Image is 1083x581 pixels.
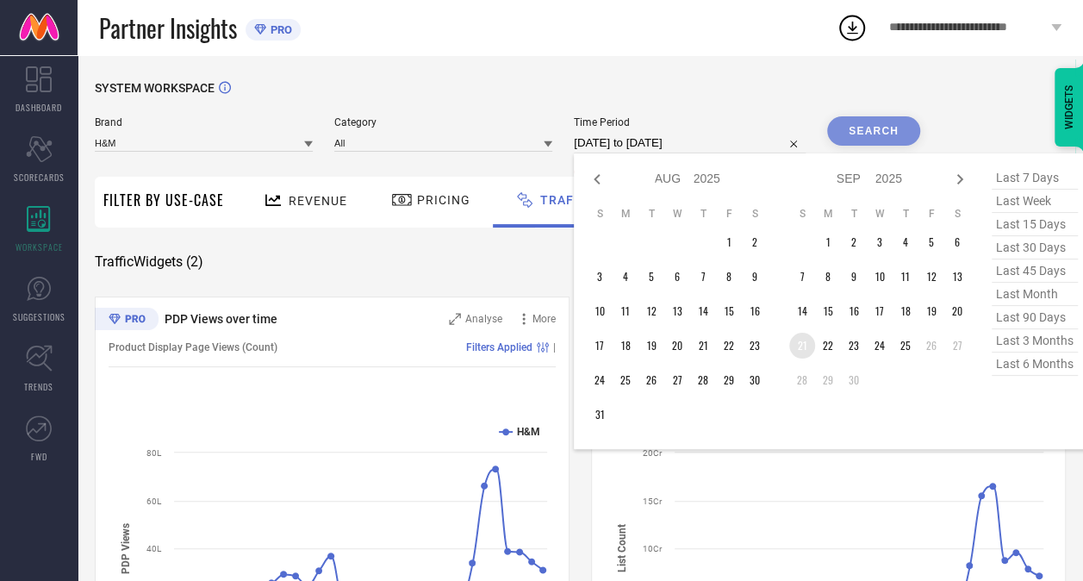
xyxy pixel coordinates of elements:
span: Revenue [289,194,347,208]
span: Filters Applied [466,341,532,353]
td: Tue Sep 09 2025 [841,264,867,290]
td: Tue Aug 05 2025 [638,264,664,290]
span: last 30 days [992,236,1078,259]
td: Wed Aug 13 2025 [664,298,690,324]
td: Tue Sep 23 2025 [841,333,867,359]
td: Wed Sep 24 2025 [867,333,893,359]
td: Fri Sep 12 2025 [918,264,944,290]
span: Partner Insights [99,10,237,46]
span: SYSTEM WORKSPACE [95,81,215,95]
td: Tue Sep 16 2025 [841,298,867,324]
th: Sunday [789,207,815,221]
th: Sunday [587,207,613,221]
td: Fri Sep 05 2025 [918,229,944,255]
td: Fri Aug 08 2025 [716,264,742,290]
span: DASHBOARD [16,101,62,114]
td: Wed Aug 27 2025 [664,367,690,393]
th: Thursday [893,207,918,221]
span: Product Display Page Views (Count) [109,341,277,353]
td: Mon Aug 25 2025 [613,367,638,393]
td: Fri Sep 19 2025 [918,298,944,324]
td: Sun Sep 28 2025 [789,367,815,393]
span: Traffic Widgets ( 2 ) [95,253,203,271]
tspan: List Count [616,524,628,572]
span: TRENDS [24,380,53,393]
th: Wednesday [664,207,690,221]
span: Pricing [417,193,470,207]
span: last month [992,283,1078,306]
div: Open download list [837,12,868,43]
span: last 15 days [992,213,1078,236]
td: Thu Sep 18 2025 [893,298,918,324]
td: Sun Aug 10 2025 [587,298,613,324]
th: Monday [613,207,638,221]
td: Tue Aug 26 2025 [638,367,664,393]
td: Mon Sep 01 2025 [815,229,841,255]
td: Sun Aug 24 2025 [587,367,613,393]
th: Saturday [742,207,768,221]
td: Wed Sep 17 2025 [867,298,893,324]
span: PRO [266,23,292,36]
td: Tue Sep 02 2025 [841,229,867,255]
text: 10Cr [643,544,663,553]
td: Fri Aug 01 2025 [716,229,742,255]
td: Thu Aug 14 2025 [690,298,716,324]
div: Premium [95,308,159,334]
td: Mon Sep 29 2025 [815,367,841,393]
span: last 6 months [992,353,1078,376]
td: Sat Sep 27 2025 [944,333,970,359]
span: last 90 days [992,306,1078,329]
td: Wed Aug 06 2025 [664,264,690,290]
span: FWD [31,450,47,463]
td: Sat Sep 20 2025 [944,298,970,324]
td: Fri Aug 22 2025 [716,333,742,359]
span: More [532,313,556,325]
tspan: PDP Views [120,522,132,573]
td: Thu Sep 25 2025 [893,333,918,359]
td: Sat Aug 30 2025 [742,367,768,393]
td: Fri Aug 29 2025 [716,367,742,393]
span: | [553,341,556,353]
td: Mon Sep 15 2025 [815,298,841,324]
span: Brand [95,116,313,128]
td: Mon Sep 08 2025 [815,264,841,290]
th: Friday [716,207,742,221]
td: Mon Aug 18 2025 [613,333,638,359]
th: Thursday [690,207,716,221]
text: H&M [517,426,540,438]
td: Sun Sep 21 2025 [789,333,815,359]
span: Analyse [465,313,502,325]
text: 60L [146,497,162,506]
span: Time Period [574,116,806,128]
td: Mon Aug 04 2025 [613,264,638,290]
th: Tuesday [638,207,664,221]
td: Thu Aug 21 2025 [690,333,716,359]
span: WORKSPACE [16,241,63,253]
td: Sat Aug 09 2025 [742,264,768,290]
td: Fri Sep 26 2025 [918,333,944,359]
span: SUGGESTIONS [13,310,65,323]
text: 80L [146,448,162,458]
td: Tue Aug 12 2025 [638,298,664,324]
th: Tuesday [841,207,867,221]
td: Wed Sep 10 2025 [867,264,893,290]
td: Sat Sep 06 2025 [944,229,970,255]
td: Tue Aug 19 2025 [638,333,664,359]
span: SCORECARDS [14,171,65,184]
div: Next month [949,169,970,190]
span: Category [334,116,552,128]
td: Sat Aug 16 2025 [742,298,768,324]
text: 20Cr [643,448,663,458]
span: last week [992,190,1078,213]
td: Sun Aug 17 2025 [587,333,613,359]
span: Filter By Use-Case [103,190,224,210]
td: Sun Aug 31 2025 [587,402,613,428]
td: Wed Sep 03 2025 [867,229,893,255]
td: Tue Sep 30 2025 [841,367,867,393]
td: Mon Aug 11 2025 [613,298,638,324]
div: Previous month [587,169,607,190]
span: PDP Views over time [165,312,277,326]
th: Monday [815,207,841,221]
svg: Zoom [449,313,461,325]
span: last 3 months [992,329,1078,353]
